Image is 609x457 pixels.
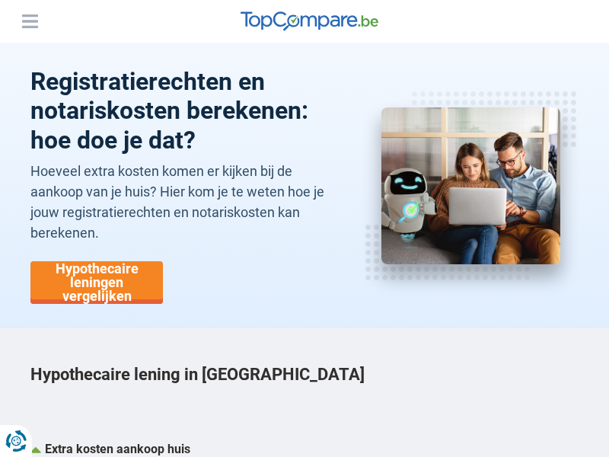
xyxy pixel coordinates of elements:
[381,107,560,264] img: notariskosten
[30,261,163,304] a: Hypothecaire leningen vergelijken
[30,328,579,421] h2: Hypothecaire lening in [GEOGRAPHIC_DATA]
[18,10,41,33] button: Menu
[30,161,341,243] p: Hoeveel extra kosten komen er kijken bij de aankoop van je huis? Hier kom je te weten hoe je jouw...
[30,67,341,155] h1: Registratierechten en notariskosten berekenen: hoe doe je dat?
[241,11,378,31] img: TopCompare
